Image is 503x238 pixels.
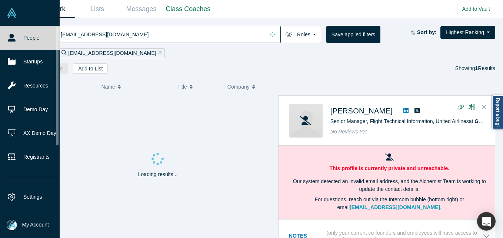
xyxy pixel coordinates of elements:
[177,79,187,95] span: Title
[350,204,440,210] a: [EMAIL_ADDRESS][DOMAIN_NAME]
[7,220,49,230] button: My Account
[60,26,265,43] input: Search by name, title, company, summary, expertise, investment criteria or topics of focus
[7,8,17,18] img: Alchemist Vault Logo
[289,165,490,172] p: This profile is currently private and unreachable.
[73,63,108,74] button: Add to List
[7,220,17,230] img: Mia Scott's Account
[474,118,497,124] a: Greylock
[75,0,119,18] a: Lists
[177,79,220,95] button: Title
[326,26,380,43] button: Save applied filters
[101,79,170,95] button: Name
[455,63,495,74] div: Showing
[101,79,115,95] span: Name
[156,49,162,57] button: Remove Filter
[289,196,490,211] p: For questions, reach out via the Intercom bubble (bottom right) or email .
[330,118,497,124] span: Senior Manager, Flight Technical Information, United Airlines at
[58,48,165,58] div: [EMAIL_ADDRESS][DOMAIN_NAME]
[475,65,478,71] strong: 1
[227,79,250,95] span: Company
[475,65,495,71] span: Results
[163,0,213,18] a: Class Coaches
[280,26,321,43] button: Roles
[119,0,163,18] a: Messages
[492,95,503,129] a: Report a bug!
[417,29,437,35] strong: Sort by:
[330,129,367,135] span: No Reviews Yet
[289,178,490,193] p: Our system detected an invalid email address, and the Alchemist Team is working to update the con...
[227,79,270,95] button: Company
[457,4,495,14] button: Add to Vault
[479,101,490,113] button: Close
[330,107,393,115] a: [PERSON_NAME]
[22,221,49,229] span: My Account
[138,171,178,178] p: Loading results...
[440,26,495,39] button: Highest Ranking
